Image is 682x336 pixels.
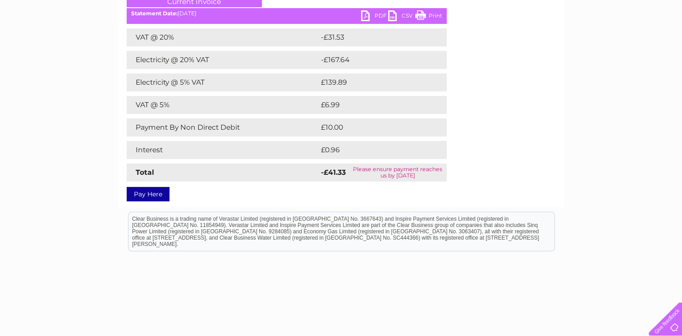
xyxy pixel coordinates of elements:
[604,38,617,45] a: Blog
[127,187,169,201] a: Pay Here
[415,10,442,23] a: Print
[319,73,430,91] td: £139.89
[127,73,319,91] td: Electricity @ 5% VAT
[349,163,446,182] td: Please ensure payment reaches us by [DATE]
[127,118,319,136] td: Payment By Non Direct Debit
[361,10,388,23] a: PDF
[24,23,70,51] img: logo.png
[319,28,429,46] td: -£31.53
[512,5,574,16] a: 0333 014 3131
[127,10,447,17] div: [DATE]
[319,96,426,114] td: £6.99
[319,141,426,159] td: £0.96
[622,38,644,45] a: Contact
[523,38,540,45] a: Water
[571,38,598,45] a: Telecoms
[546,38,566,45] a: Energy
[128,5,554,44] div: Clear Business is a trading name of Verastar Limited (registered in [GEOGRAPHIC_DATA] No. 3667643...
[321,168,346,177] strong: -£41.33
[127,96,319,114] td: VAT @ 5%
[131,10,178,17] b: Statement Date:
[388,10,415,23] a: CSV
[652,38,673,45] a: Log out
[319,51,431,69] td: -£167.64
[127,51,319,69] td: Electricity @ 20% VAT
[127,141,319,159] td: Interest
[127,28,319,46] td: VAT @ 20%
[319,118,428,136] td: £10.00
[136,168,154,177] strong: Total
